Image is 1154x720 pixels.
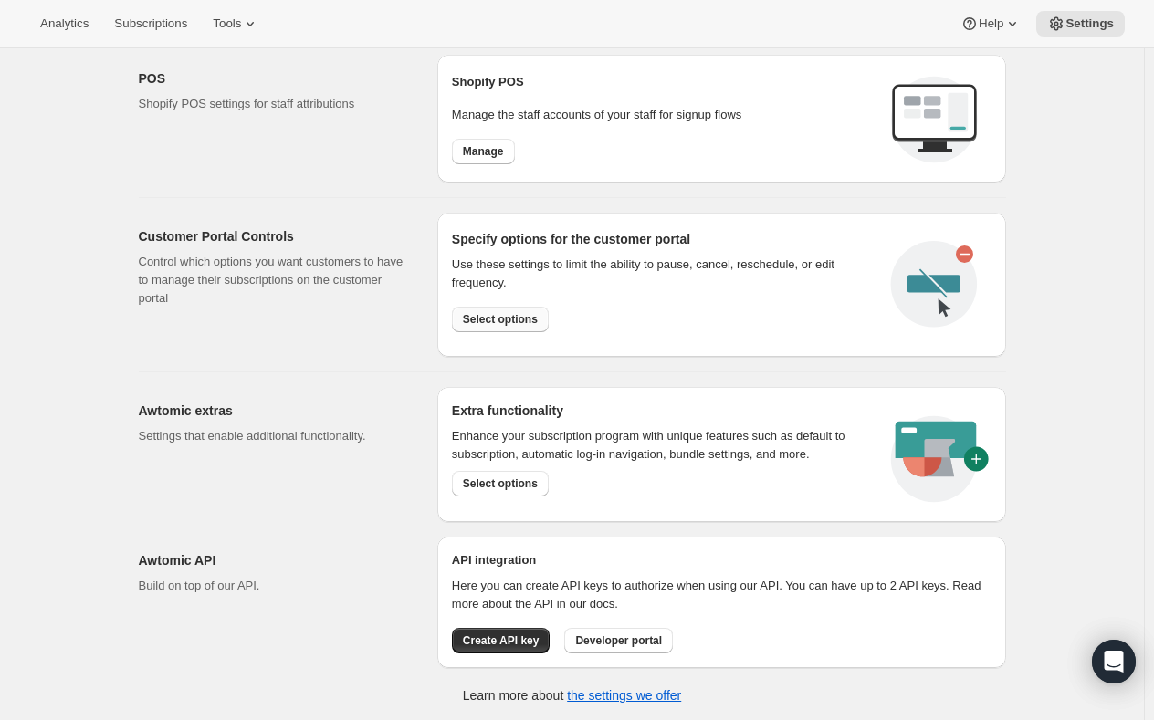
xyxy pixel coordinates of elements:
[139,577,408,595] p: Build on top of our API.
[103,11,198,37] button: Subscriptions
[1036,11,1125,37] button: Settings
[463,144,504,159] span: Manage
[463,686,681,704] p: Learn more about
[452,256,876,292] div: Use these settings to limit the ability to pause, cancel, reschedule, or edit frequency.
[452,577,991,613] p: Here you can create API keys to authorize when using our API. You can have up to 2 API keys. Read...
[1092,640,1136,683] div: Open Intercom Messenger
[29,11,100,37] button: Analytics
[452,402,563,420] h2: Extra functionality
[979,16,1003,31] span: Help
[452,427,869,464] p: Enhance your subscription program with unique features such as default to subscription, automatic...
[114,16,187,31] span: Subscriptions
[463,312,538,327] span: Select options
[463,633,540,648] span: Create API key
[463,476,538,491] span: Select options
[564,628,673,653] button: Developer portal
[139,427,408,445] p: Settings that enable additional functionality.
[452,307,549,332] button: Select options
[139,402,408,420] h2: Awtomic extras
[452,139,515,164] button: Manage
[139,551,408,569] h2: Awtomic API
[139,69,408,88] h2: POS
[1065,16,1114,31] span: Settings
[139,253,408,308] p: Control which options you want customers to have to manage their subscriptions on the customer po...
[139,95,408,113] p: Shopify POS settings for staff attributions
[452,73,876,91] h2: Shopify POS
[567,688,681,703] a: the settings we offer
[452,628,551,653] button: Create API key
[452,551,991,569] h2: API integration
[452,106,876,124] p: Manage the staff accounts of your staff for signup flows
[139,227,408,245] h2: Customer Portal Controls
[575,633,662,648] span: Developer portal
[40,16,89,31] span: Analytics
[452,471,549,496] button: Select options
[452,230,876,248] h2: Specify options for the customer portal
[213,16,241,31] span: Tools
[949,11,1033,37] button: Help
[202,11,270,37] button: Tools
